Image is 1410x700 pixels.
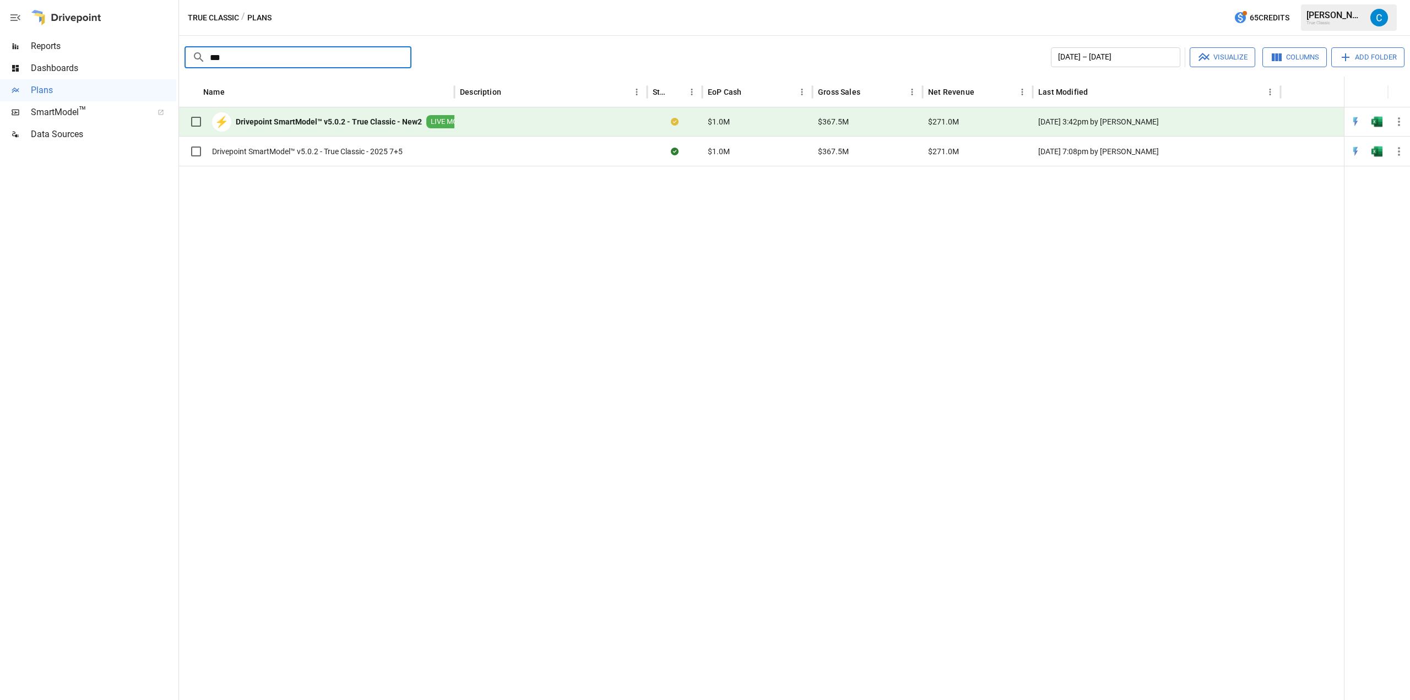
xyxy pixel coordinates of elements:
div: / [241,11,245,25]
span: LIVE MODEL [426,117,475,127]
button: Sort [502,84,518,100]
span: 65 Credits [1250,11,1289,25]
button: Columns [1262,47,1327,67]
button: [DATE] – [DATE] [1051,47,1180,67]
div: EoP Cash [708,88,741,96]
button: Status column menu [684,84,699,100]
div: True Classic [1306,20,1364,25]
div: Open in Quick Edit [1350,146,1361,157]
div: Last Modified [1038,88,1088,96]
img: quick-edit-flash.b8aec18c.svg [1350,146,1361,157]
button: Sort [1089,84,1104,100]
button: EoP Cash column menu [794,84,810,100]
div: Description [460,88,501,96]
div: Your plan has changes in Excel that are not reflected in the Drivepoint Data Warehouse, select "S... [671,116,679,127]
span: $367.5M [818,146,849,157]
span: Data Sources [31,128,176,141]
div: [PERSON_NAME] [1306,10,1364,20]
span: Plans [31,84,176,97]
button: Last Modified column menu [1262,84,1278,100]
img: g5qfjXmAAAAABJRU5ErkJggg== [1371,116,1382,127]
button: Carson Turner [1364,2,1395,33]
span: $271.0M [928,146,959,157]
span: Dashboards [31,62,176,75]
span: $271.0M [928,116,959,127]
button: Visualize [1190,47,1255,67]
button: Sort [975,84,991,100]
div: Sync complete [671,146,679,157]
button: Description column menu [629,84,644,100]
div: Open in Excel [1371,116,1382,127]
b: Drivepoint SmartModel™ v5.0.2 - True Classic - New2 [236,116,422,127]
span: SmartModel [31,106,145,119]
button: Sort [226,84,241,100]
span: ™ [79,104,86,118]
button: Sort [669,84,684,100]
button: Sort [861,84,877,100]
div: Net Revenue [928,88,974,96]
div: [DATE] 3:42pm by [PERSON_NAME] [1033,107,1281,137]
div: Status [653,88,668,96]
div: [DATE] 7:08pm by [PERSON_NAME] [1033,137,1281,166]
button: Gross Sales column menu [904,84,920,100]
button: 65Credits [1229,8,1294,28]
img: g5qfjXmAAAAABJRU5ErkJggg== [1371,146,1382,157]
button: Sort [1395,84,1410,100]
button: Add Folder [1331,47,1404,67]
span: Drivepoint SmartModel™ v5.0.2 - True Classic - 2025 7+5 [212,146,403,157]
span: $1.0M [708,116,730,127]
button: Sort [742,84,758,100]
span: Reports [31,40,176,53]
button: True Classic [188,11,239,25]
span: $1.0M [708,146,730,157]
div: ⚡ [212,112,231,132]
div: Open in Quick Edit [1350,116,1361,127]
div: Name [203,88,225,96]
div: Open in Excel [1371,146,1382,157]
span: $367.5M [818,116,849,127]
div: Gross Sales [818,88,860,96]
img: Carson Turner [1370,9,1388,26]
button: Net Revenue column menu [1015,84,1030,100]
img: quick-edit-flash.b8aec18c.svg [1350,116,1361,127]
